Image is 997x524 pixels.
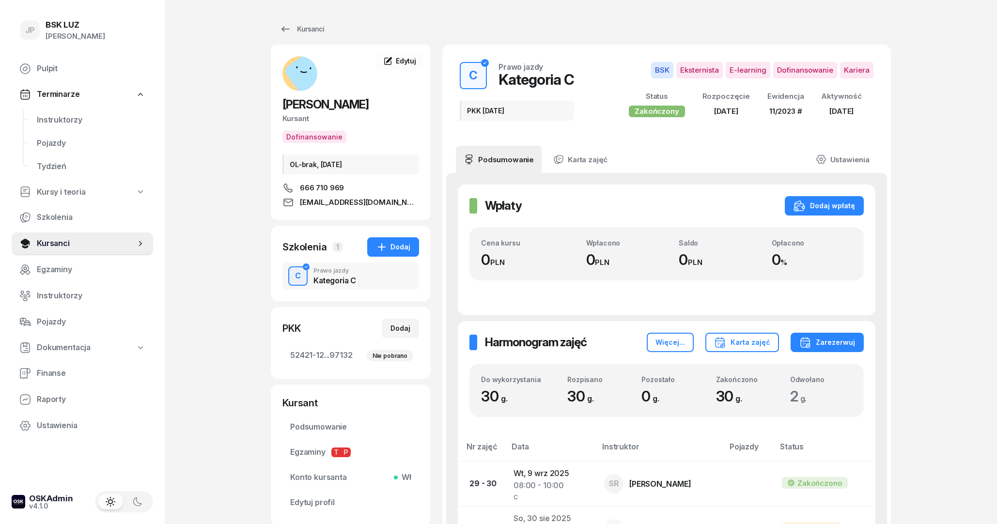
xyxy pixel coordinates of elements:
[12,181,153,203] a: Kursy i teoria
[37,419,145,432] span: Ustawienia
[629,90,685,103] div: Status
[716,375,778,384] div: Zakończono
[641,387,703,405] div: 0
[37,290,145,302] span: Instruktorzy
[271,19,333,39] a: Kursanci
[12,337,153,359] a: Dokumentacja
[735,394,742,403] small: g.
[716,387,747,405] span: 30
[291,268,305,284] div: C
[808,146,877,173] a: Ustawienia
[821,105,862,118] div: [DATE]
[791,333,864,352] button: Zarezerwuj
[37,211,145,224] span: Szkolenia
[586,239,667,247] div: Wpłacono
[780,258,787,267] small: %
[769,107,802,116] span: 11/2023 #
[282,416,419,439] a: Podsumowanie
[313,268,356,274] div: Prawo jazdy
[514,479,589,492] div: 08:00 - 10:00
[840,62,873,78] span: Kariera
[37,367,145,380] span: Finanse
[676,62,723,78] span: Eksternista
[12,83,153,106] a: Terminarze
[313,277,356,284] div: Kategoria C
[629,480,691,488] div: [PERSON_NAME]
[37,137,145,150] span: Pojazdy
[367,237,419,257] button: Dodaj
[282,344,419,367] a: 52421-12...97132Nie pobrano
[653,394,659,403] small: g.
[390,323,410,334] div: Dodaj
[651,62,673,78] span: BSK
[37,88,79,101] span: Terminarze
[37,62,145,75] span: Pulpit
[12,206,153,229] a: Szkolenia
[641,375,703,384] div: Pozostało
[282,182,419,194] a: 666 710 969
[647,333,694,352] button: Więcej...
[12,362,153,385] a: Finanse
[458,440,506,461] th: Nr zajęć
[282,491,419,514] a: Edytuj profil
[679,239,760,247] div: Saldo
[46,21,105,29] div: BSK LUZ
[290,421,411,433] span: Podsumowanie
[586,251,667,269] div: 0
[821,90,862,103] div: Aktywność
[12,258,153,281] a: Egzaminy
[465,66,482,85] div: C
[282,112,419,125] div: Kursant
[705,333,779,352] button: Karta zajęć
[12,57,153,80] a: Pulpit
[331,447,341,457] span: T
[300,197,419,208] span: [EMAIL_ADDRESS][DOMAIN_NAME]
[341,447,351,457] span: P
[46,30,105,43] div: [PERSON_NAME]
[37,393,145,406] span: Raporty
[714,337,770,348] div: Karta zajęć
[29,108,153,132] a: Instruktorzy
[12,232,153,255] a: Kursanci
[288,266,308,286] button: C
[545,146,615,173] a: Karta zajęć
[785,196,864,216] button: Dodaj wpłatę
[506,461,596,506] td: Wt, 9 wrz 2025
[772,251,853,269] div: 0
[29,155,153,178] a: Tydzień
[290,496,411,509] span: Edytuj profil
[367,350,413,361] div: Nie pobrano
[376,52,423,70] a: Edytuj
[282,131,346,143] button: Dofinansowanie
[773,62,837,78] span: Dofinansowanie
[398,471,411,484] span: Wł
[300,182,344,194] span: 666 710 969
[567,387,598,405] span: 30
[651,62,873,78] button: BSKEksternistaE-learningDofinansowanieKariera
[12,388,153,411] a: Raporty
[490,258,505,267] small: PLN
[679,251,760,269] div: 0
[376,241,410,253] div: Dodaj
[567,375,629,384] div: Rozpisano
[498,71,574,88] div: Kategoria C
[714,107,738,116] span: [DATE]
[12,310,153,334] a: Pojazdy
[12,284,153,308] a: Instruktorzy
[772,239,853,247] div: Opłacono
[481,239,574,247] div: Cena kursu
[501,394,508,403] small: g.
[481,387,512,405] span: 30
[282,441,419,464] a: EgzaminyTP
[37,186,86,199] span: Kursy i teoria
[724,440,774,461] th: Pojazdy
[12,495,25,509] img: logo-xs-dark@2x.png
[481,251,574,269] div: 0
[655,337,685,348] div: Więcej...
[726,62,770,78] span: E-learning
[790,387,812,405] span: 2
[485,198,522,214] h2: Wpłaty
[797,477,842,490] div: Zakończono
[280,23,324,35] div: Kursanci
